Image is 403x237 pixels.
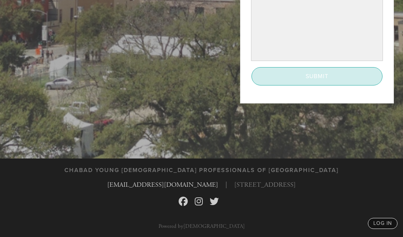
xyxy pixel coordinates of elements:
[183,223,245,230] a: [DEMOGRAPHIC_DATA]
[234,180,296,190] span: [STREET_ADDRESS]
[368,218,398,229] a: log in
[107,181,218,189] a: [EMAIL_ADDRESS][DOMAIN_NAME]
[251,67,383,85] input: Submit
[64,167,339,174] h3: Chabad Young [DEMOGRAPHIC_DATA] Professionals of [GEOGRAPHIC_DATA]
[225,180,227,190] span: |
[158,223,245,229] p: Powered by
